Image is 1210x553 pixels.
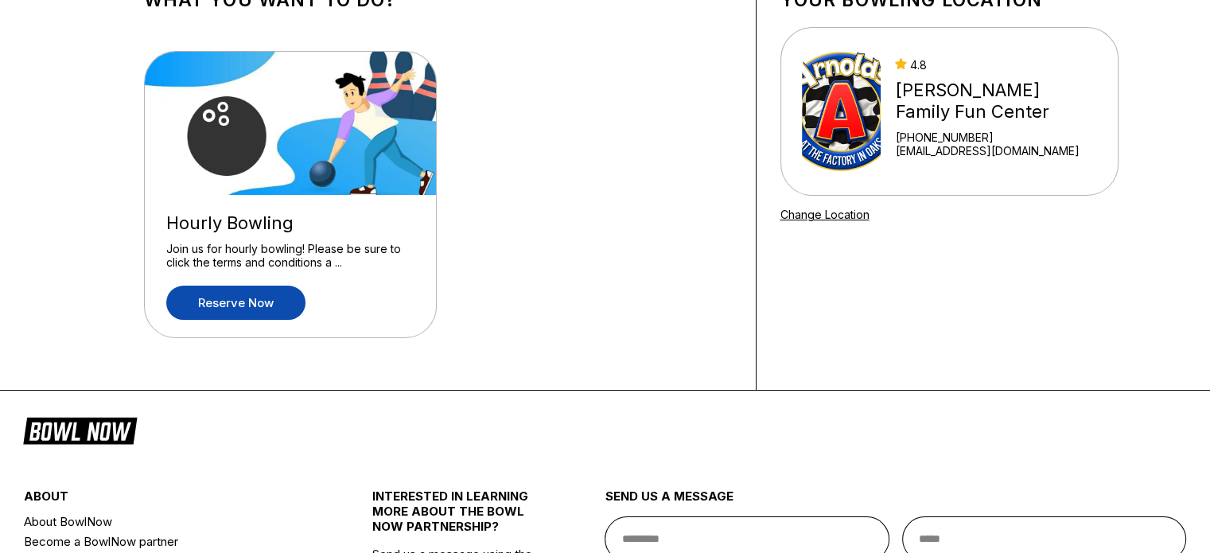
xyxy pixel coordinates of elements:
div: about [24,489,314,512]
a: About BowlNow [24,512,314,532]
a: Change Location [780,208,870,221]
div: [PERSON_NAME] Family Fun Center [895,80,1096,123]
div: send us a message [605,489,1186,516]
a: Reserve now [166,286,305,320]
img: Hourly Bowling [145,52,438,195]
div: Join us for hourly bowling! Please be sure to click the terms and conditions a ... [166,242,414,270]
div: INTERESTED IN LEARNING MORE ABOUT THE BOWL NOW PARTNERSHIP? [372,489,547,547]
img: Arnold's Family Fun Center [802,52,881,171]
a: [EMAIL_ADDRESS][DOMAIN_NAME] [895,144,1096,158]
div: Hourly Bowling [166,212,414,234]
a: Become a BowlNow partner [24,532,314,551]
div: [PHONE_NUMBER] [895,130,1096,144]
div: 4.8 [895,58,1096,72]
